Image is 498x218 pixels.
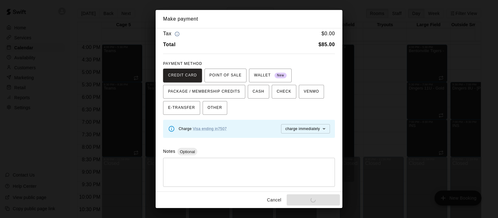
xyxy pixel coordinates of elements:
[209,70,242,80] span: POINT OF SALE
[248,85,269,99] button: CASH
[299,85,324,99] button: VENMO
[163,149,175,154] label: Notes
[254,70,287,80] span: WALLET
[272,85,296,99] button: CHECK
[277,87,291,97] span: CHECK
[177,149,197,154] span: Optional
[208,103,222,113] span: OTHER
[304,87,319,97] span: VENMO
[163,69,202,82] button: CREDIT CARD
[168,70,197,80] span: CREDIT CARD
[204,69,247,82] button: POINT OF SALE
[163,42,176,47] b: Total
[285,127,320,131] span: charge immediately
[318,42,335,47] b: $ 85.00
[264,194,284,206] button: Cancel
[163,101,200,115] button: E-TRANSFER
[179,127,227,131] span: Charge
[163,61,202,66] span: PAYMENT METHOD
[322,30,335,38] h6: $ 0.00
[168,103,195,113] span: E-TRANSFER
[203,101,227,115] button: OTHER
[163,85,245,99] button: PACKAGE / MEMBERSHIP CREDITS
[193,127,227,131] a: Visa ending in 7507
[163,30,181,38] h6: Tax
[253,87,264,97] span: CASH
[156,10,342,28] h2: Make payment
[168,87,240,97] span: PACKAGE / MEMBERSHIP CREDITS
[275,71,287,80] span: New
[249,69,292,82] button: WALLET New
